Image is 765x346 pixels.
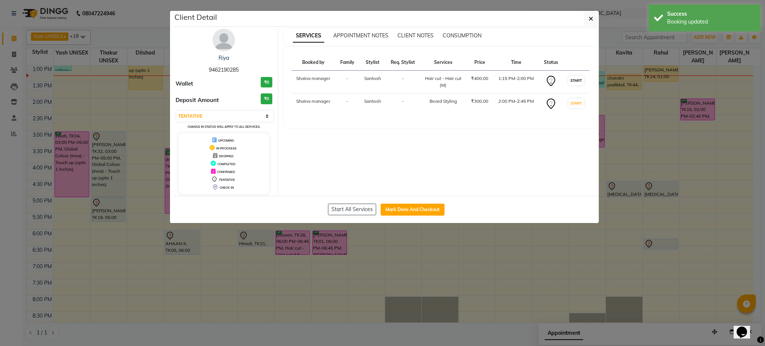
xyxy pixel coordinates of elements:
div: Booking updated [667,18,755,26]
button: Start All Services [328,204,376,215]
span: TENTATIVE [219,178,235,182]
span: CONSUMPTION [443,32,481,39]
div: ₹300.00 [471,98,489,105]
button: START [569,76,584,85]
span: Deposit Amount [176,96,219,105]
th: Time [493,55,539,71]
span: 9462190285 [209,67,239,73]
td: - [335,71,359,93]
td: 2:00 PM-2:45 PM [493,93,539,115]
div: Success [667,10,755,18]
th: Services [420,55,467,71]
button: START [569,99,584,108]
span: SERVICES [293,29,324,43]
iframe: chat widget [734,316,758,339]
span: CONFIRMED [217,170,235,174]
span: Santosh [364,75,381,81]
span: APPOINTMENT NOTES [333,32,388,39]
td: - [386,93,420,115]
div: ₹400.00 [471,75,489,82]
th: Stylist [359,55,386,71]
span: DROPPED [219,154,233,158]
a: Riya [219,55,229,61]
h3: ₹0 [261,93,272,104]
th: Booked by [291,55,335,71]
small: Change in status will apply to all services. [188,125,260,129]
td: 1:15 PM-2:00 PM [493,71,539,93]
div: Beard Styling [425,98,462,105]
td: - [335,93,359,115]
span: CLIENT NOTES [397,32,434,39]
th: Status [539,55,563,71]
span: Wallet [176,80,193,88]
h5: Client Detail [174,12,217,23]
img: avatar [213,29,235,51]
td: Shaina manager [291,71,335,93]
td: - [386,71,420,93]
h3: ₹0 [261,77,272,88]
th: Family [335,55,359,71]
div: Hair cut - Hair cut (M) [425,75,462,89]
span: UPCOMING [218,139,234,142]
span: COMPLETED [217,162,235,166]
span: IN PROGRESS [216,146,236,150]
th: Price [466,55,493,71]
button: Mark Done And Checkout [381,204,445,216]
span: CHECK-IN [220,186,234,189]
td: Shaina manager [291,93,335,115]
th: Req. Stylist [386,55,420,71]
span: Santosh [364,98,381,104]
